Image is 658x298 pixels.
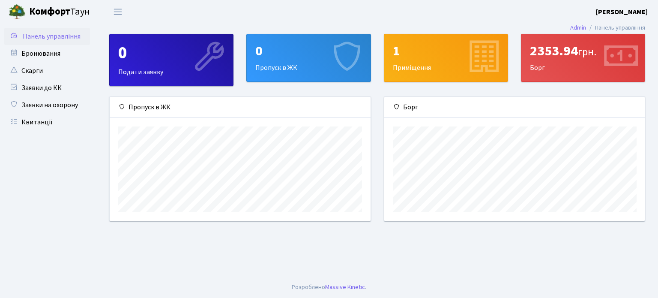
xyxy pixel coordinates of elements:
div: Борг [384,97,645,118]
a: Massive Kinetic [325,283,365,292]
li: Панель управління [586,23,645,33]
a: 1Приміщення [384,34,508,82]
div: 0 [255,43,362,59]
a: 0Пропуск в ЖК [246,34,371,82]
a: Квитанції [4,114,90,131]
div: Борг [521,34,645,81]
div: Пропуск в ЖК [247,34,370,81]
div: Розроблено . [292,283,366,292]
button: Переключити навігацію [107,5,129,19]
a: Бронювання [4,45,90,62]
a: [PERSON_NAME] [596,7,648,17]
b: Комфорт [29,5,70,18]
span: Таун [29,5,90,19]
div: Приміщення [384,34,508,81]
a: Панель управління [4,28,90,45]
span: Панель управління [23,32,81,41]
div: Подати заявку [110,34,233,86]
div: 2353.94 [530,43,636,59]
span: грн. [578,45,596,60]
a: Заявки до КК [4,79,90,96]
img: logo.png [9,3,26,21]
nav: breadcrumb [557,19,658,37]
div: 1 [393,43,499,59]
div: Пропуск в ЖК [110,97,371,118]
a: 0Подати заявку [109,34,233,86]
a: Заявки на охорону [4,96,90,114]
a: Admin [570,23,586,32]
a: Скарги [4,62,90,79]
div: 0 [118,43,224,63]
